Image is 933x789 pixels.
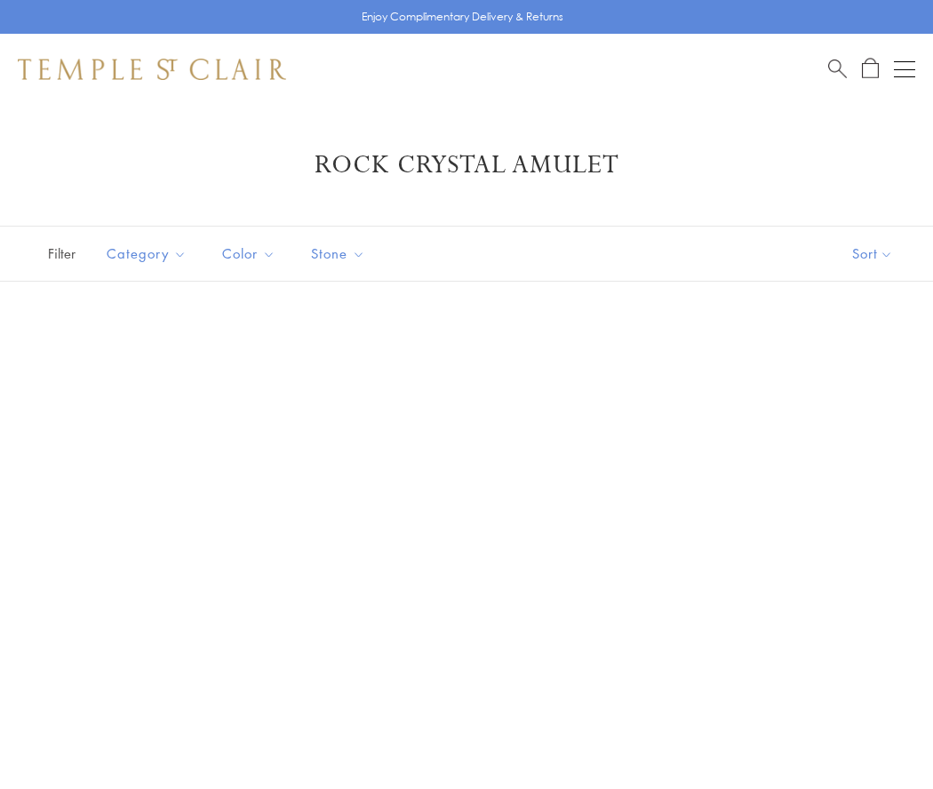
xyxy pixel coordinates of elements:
[209,234,289,274] button: Color
[93,234,200,274] button: Category
[862,58,879,80] a: Open Shopping Bag
[44,149,889,181] h1: Rock Crystal Amulet
[894,59,915,80] button: Open navigation
[828,58,847,80] a: Search
[18,59,286,80] img: Temple St. Clair
[362,8,563,26] p: Enjoy Complimentary Delivery & Returns
[298,234,379,274] button: Stone
[213,243,289,265] span: Color
[302,243,379,265] span: Stone
[812,227,933,281] button: Show sort by
[98,243,200,265] span: Category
